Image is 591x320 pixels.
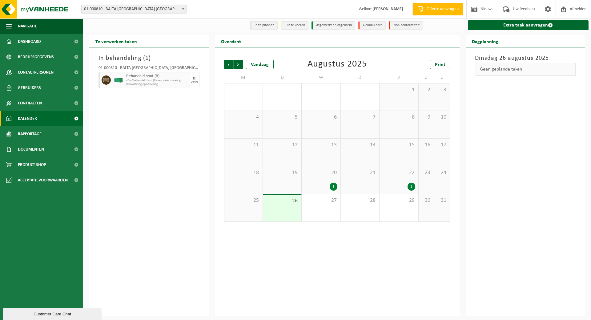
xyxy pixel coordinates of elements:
[266,198,298,205] span: 26
[263,72,302,83] td: D
[422,114,431,121] span: 9
[18,95,42,111] span: Contracten
[383,87,415,93] span: 1
[81,5,187,14] span: 01-000810 - BALTA OUDENAARDE NV - OUDENAARDE
[422,142,431,148] span: 16
[475,54,576,63] h3: Dinsdag 26 augustus 2025
[18,111,37,126] span: Kalender
[3,306,103,320] iframe: chat widget
[412,3,463,15] a: Offerte aanvragen
[466,35,505,47] h2: Dagplanning
[422,169,431,176] span: 23
[330,183,337,191] div: 1
[126,74,189,79] span: Behandeld hout (B)
[18,126,42,142] span: Rapportage
[435,62,445,67] span: Print
[266,142,298,148] span: 12
[82,5,186,14] span: 01-000810 - BALTA OUDENAARDE NV - OUDENAARDE
[380,72,418,83] td: V
[89,35,143,47] h2: Te verwerken taken
[266,169,298,176] span: 19
[224,60,233,69] span: Vorige
[114,78,123,83] img: HK-XC-40-GN-00
[281,21,308,30] li: Uit te voeren
[145,55,149,61] span: 1
[475,63,576,76] div: Geen geplande taken
[344,142,376,148] span: 14
[305,169,337,176] span: 20
[389,21,423,30] li: Non-conformiteit
[383,142,415,148] span: 15
[383,169,415,176] span: 22
[383,114,415,121] span: 8
[18,65,54,80] span: Contactpersonen
[312,21,355,30] li: Afgewerkt en afgemeld
[227,114,259,121] span: 4
[305,197,337,204] span: 27
[266,114,298,121] span: 5
[302,72,340,83] td: W
[227,169,259,176] span: 18
[227,142,259,148] span: 11
[408,183,415,191] div: 1
[358,21,386,30] li: Geannuleerd
[98,66,199,72] div: 01-000810 - BALTA [GEOGRAPHIC_DATA] [GEOGRAPHIC_DATA] - [GEOGRAPHIC_DATA]
[98,54,199,63] h3: In behandeling ( )
[305,142,337,148] span: 13
[18,18,37,34] span: Navigatie
[437,142,447,148] span: 17
[18,172,68,188] span: Acceptatievoorwaarden
[224,72,263,83] td: M
[215,35,247,47] h2: Overzicht
[383,197,415,204] span: 29
[344,114,376,121] span: 7
[468,20,589,30] a: Extra taak aanvragen
[430,60,450,69] a: Print
[18,142,44,157] span: Documenten
[18,34,41,49] span: Dashboard
[227,197,259,204] span: 25
[344,197,376,204] span: 28
[434,72,450,83] td: Z
[437,169,447,176] span: 24
[18,157,46,172] span: Product Shop
[234,60,243,69] span: Volgende
[126,83,189,86] span: Omwisseling op aanvraag
[305,114,337,121] span: 6
[18,80,41,95] span: Gebruikers
[246,60,274,69] div: Vandaag
[422,87,431,93] span: 2
[191,80,198,83] div: 26/08
[341,72,380,83] td: D
[437,197,447,204] span: 31
[422,197,431,204] span: 30
[126,79,189,83] span: 40m³ behandeld hout (B)-aan waterzuivering
[344,169,376,176] span: 21
[18,49,54,65] span: Bedrijfsgegevens
[437,114,447,121] span: 10
[425,6,460,12] span: Offerte aanvragen
[437,87,447,93] span: 3
[308,60,367,69] div: Augustus 2025
[193,77,196,80] div: DI
[372,7,403,11] strong: [PERSON_NAME]
[419,72,434,83] td: Z
[250,21,278,30] li: In te plannen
